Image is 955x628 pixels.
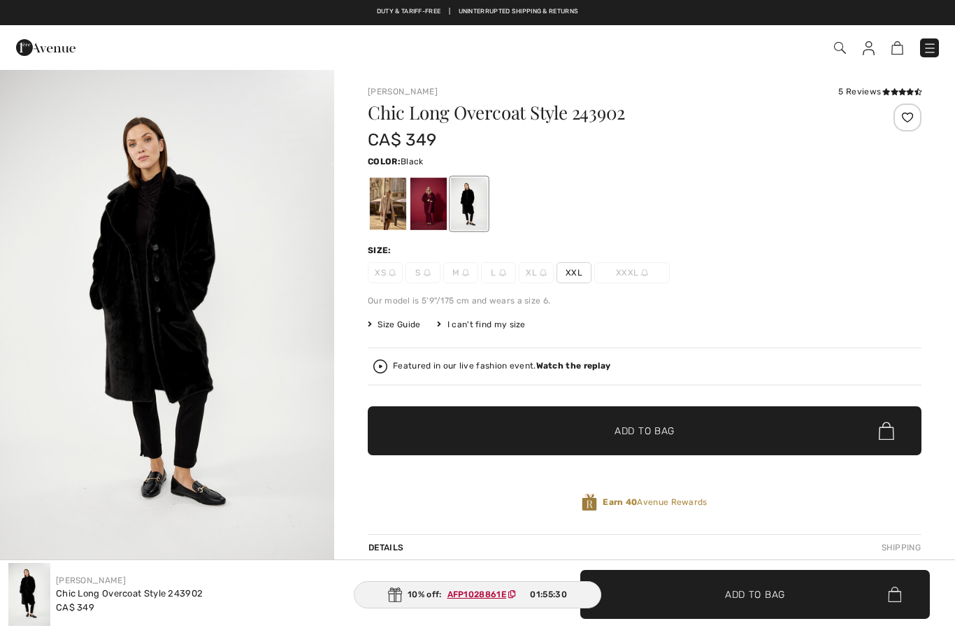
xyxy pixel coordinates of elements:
span: XXL [557,262,591,283]
span: XS [368,262,403,283]
img: Search [834,42,846,54]
div: Shipping [878,535,921,560]
img: ring-m.svg [462,269,469,276]
img: ring-m.svg [389,269,396,276]
div: Chic Long Overcoat Style 243902 [56,587,203,601]
img: Bag.svg [888,587,901,602]
span: Black [401,157,424,166]
div: Featured in our live fashion event. [393,362,610,371]
span: XL [519,262,554,283]
div: Our model is 5'9"/175 cm and wears a size 6. [368,294,921,307]
span: S [405,262,440,283]
div: Almond [370,178,406,230]
div: I can't find my size [437,318,525,331]
span: Color: [368,157,401,166]
span: Avenue Rewards [603,496,707,508]
div: Size: [368,244,394,257]
strong: Earn 40 [603,497,637,507]
span: XXXL [594,262,670,283]
a: [PERSON_NAME] [56,576,126,585]
img: Chic Long Overcoat Style 243902 [8,563,50,626]
span: Add to Bag [725,587,785,601]
img: ring-m.svg [499,269,506,276]
div: Merlot [410,178,447,230]
div: Details [368,535,407,560]
h1: Chic Long Overcoat Style 243902 [368,104,829,122]
img: My Info [863,41,875,55]
span: M [443,262,478,283]
img: Menu [923,41,937,55]
div: 5 Reviews [838,85,921,98]
span: CA$ 349 [368,130,436,150]
img: Bag.svg [879,422,894,440]
button: Add to Bag [368,406,921,455]
ins: AFP1028861E [447,590,506,599]
button: Add to Bag [580,570,930,619]
span: CA$ 349 [56,602,94,613]
img: 1ère Avenue [16,34,76,62]
img: ring-m.svg [540,269,547,276]
div: Black [451,178,487,230]
a: [PERSON_NAME] [368,87,438,97]
span: Size Guide [368,318,420,331]
img: Shopping Bag [891,41,903,55]
img: Watch the replay [373,359,387,373]
span: Add to Bag [615,424,675,438]
img: ring-m.svg [641,269,648,276]
div: 10% off: [354,581,601,608]
span: L [481,262,516,283]
img: ring-m.svg [424,269,431,276]
a: 1ère Avenue [16,40,76,53]
img: Gift.svg [388,587,402,602]
span: 01:55:30 [530,588,566,601]
img: Avenue Rewards [582,493,597,512]
strong: Watch the replay [536,361,611,371]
